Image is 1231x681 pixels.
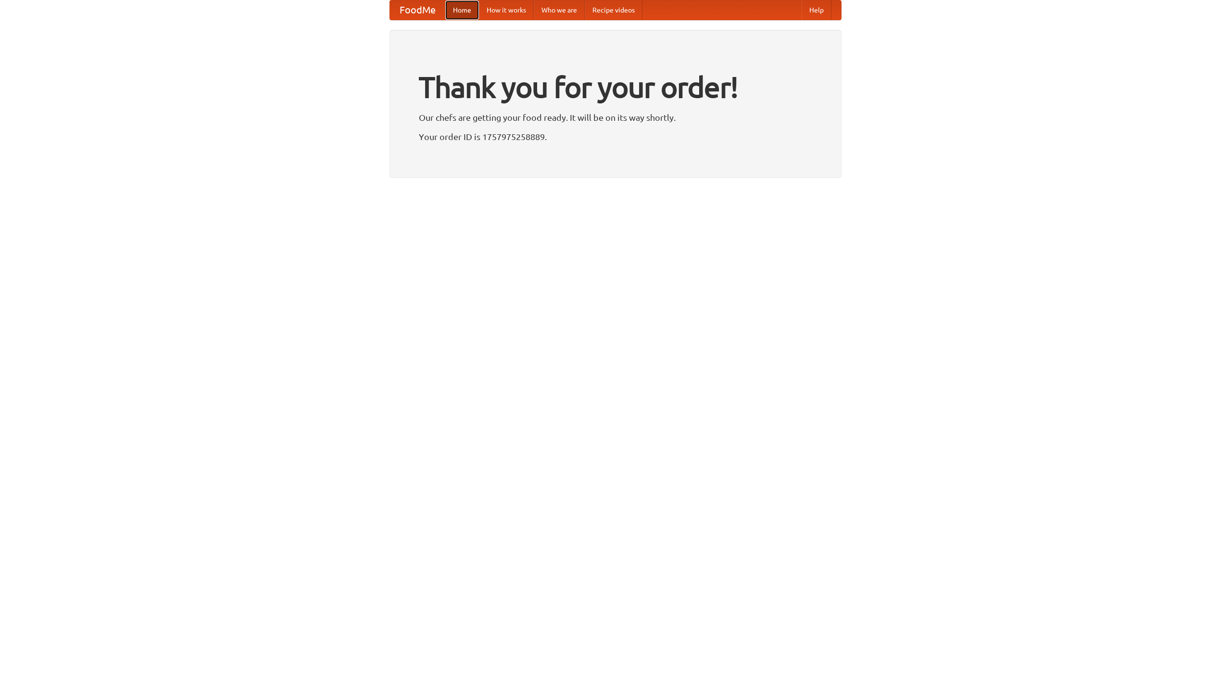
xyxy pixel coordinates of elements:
[445,0,479,20] a: Home
[390,0,445,20] a: FoodMe
[585,0,642,20] a: Recipe videos
[419,64,812,110] h1: Thank you for your order!
[479,0,534,20] a: How it works
[419,129,812,144] p: Your order ID is 1757975258889.
[802,0,831,20] a: Help
[419,110,812,125] p: Our chefs are getting your food ready. It will be on its way shortly.
[534,0,585,20] a: Who we are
